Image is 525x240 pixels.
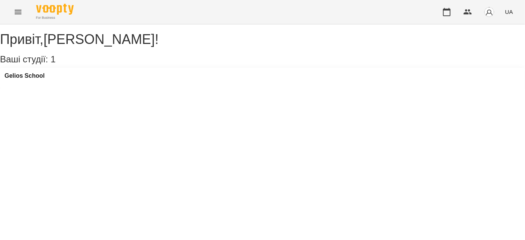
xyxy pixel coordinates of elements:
[50,54,55,64] span: 1
[484,7,495,17] img: avatar_s.png
[5,72,45,79] a: Gelios School
[36,4,74,15] img: Voopty Logo
[505,8,513,16] span: UA
[9,3,27,21] button: Menu
[36,15,74,20] span: For Business
[502,5,516,19] button: UA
